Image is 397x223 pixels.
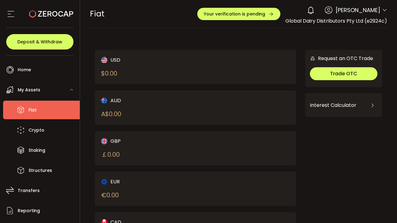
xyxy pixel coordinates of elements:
[197,8,280,20] button: Your verification is pending
[18,85,40,94] span: My Assets
[17,40,62,44] span: Deposit & Withdraw
[29,106,37,115] span: Fiat
[101,150,120,159] div: ￡ 0.00
[101,57,107,63] img: usd_portfolio.svg
[29,166,52,175] span: Structures
[101,190,119,200] div: € 0.00
[285,17,387,24] span: Global Dairy Distributors Pty Ltd (e2924c)
[310,98,377,113] div: Interest Calculator
[323,156,397,223] iframe: Chat Widget
[101,138,107,144] img: gbp_portfolio.svg
[101,69,117,78] div: $ 0.00
[6,34,74,50] button: Deposit & Withdraw
[204,12,265,16] span: Your verification is pending
[101,137,186,145] div: GBP
[101,97,186,104] div: AUD
[101,109,121,119] div: A$ 0.00
[101,179,107,185] img: eur_portfolio.svg
[101,56,186,64] div: USD
[18,65,31,74] span: Home
[101,178,186,186] div: EUR
[310,56,315,61] img: 6nGpN7MZ9FLuBP83NiajKbTRY4UzlzQtBKtCrLLspmCkSvCZHBKvY3NxgQaT5JnOQREvtQ257bXeeSTueZfAPizblJ+Fe8JwA...
[330,70,357,77] span: Trade OTC
[29,126,44,135] span: Crypto
[90,8,105,19] span: Fiat
[18,206,40,215] span: Reporting
[310,67,377,80] button: Trade OTC
[336,6,380,14] span: [PERSON_NAME]
[101,98,107,104] img: aud_portfolio.svg
[18,186,40,195] span: Transfers
[305,55,373,62] div: Request an OTC Trade
[29,146,45,155] span: Staking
